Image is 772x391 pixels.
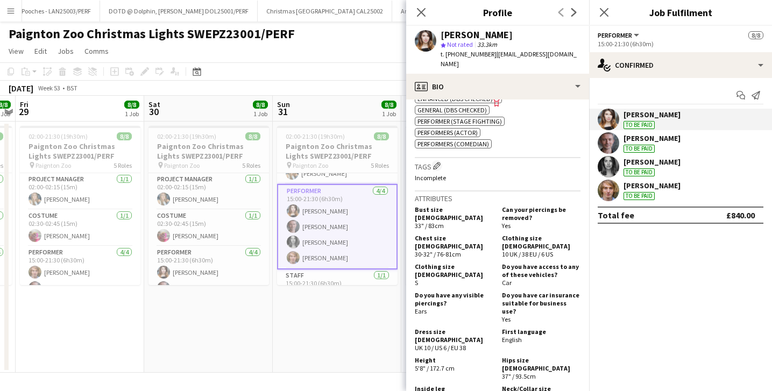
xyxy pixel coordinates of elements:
div: Bio [406,74,589,99]
div: Total fee [598,210,634,221]
span: Jobs [58,46,74,56]
span: 5'8" / 172.7 cm [415,364,455,372]
span: t. [PHONE_NUMBER] [441,50,497,58]
h5: Do you have car insurance suitable for business use? [502,291,580,315]
app-job-card: 02:00-21:30 (19h30m)8/8Paignton Zoo Christmas Lights SWEPZ23001/PERF Paignton Zoo5 Roles02:00-02:... [277,126,398,285]
div: To be paid [624,145,655,153]
span: Performers (Comedian) [417,140,489,148]
span: 33.3km [475,40,499,48]
span: 8/8 [381,101,396,109]
div: To be paid [624,192,655,200]
p: Incomplete [415,174,580,182]
app-card-role: Project Manager1/102:00-02:15 (15m)[PERSON_NAME] [20,173,140,210]
h3: Job Fulfilment [589,5,772,19]
app-card-role: Performer4/415:00-21:30 (6h30m)[PERSON_NAME][PERSON_NAME][PERSON_NAME][PERSON_NAME] [277,184,398,269]
app-card-role: Project Manager1/102:00-02:15 (15m)[PERSON_NAME] [148,173,269,210]
h5: Do you have any visible piercings? [415,291,493,307]
span: Performer (Stage fighting) [417,117,502,125]
app-job-card: 02:00-21:30 (19h30m)8/8Paignton Zoo Christmas Lights SWEPZ23001/PERF Paignton Zoo5 RolesProject M... [20,126,140,285]
span: View [9,46,24,56]
span: 8/8 [124,101,139,109]
span: Week 53 [36,84,62,92]
h5: Clothing size [DEMOGRAPHIC_DATA] [502,234,580,250]
div: 1 Job [253,110,267,118]
app-card-role: Performer4/415:00-21:30 (6h30m)[PERSON_NAME][PERSON_NAME] [20,246,140,330]
div: To be paid [624,121,655,129]
span: 30 [147,105,160,118]
div: 15:00-21:30 (6h30m) [598,40,763,48]
span: Yes [502,315,511,323]
span: UK 10 / US 6 / EU 38 [415,344,466,352]
span: 5 Roles [242,161,260,169]
span: Paignton Zoo [164,161,200,169]
button: Performer [598,31,641,39]
span: 10 UK / 38 EU / 6 US [502,250,553,258]
span: Car [502,279,512,287]
a: View [4,44,28,58]
span: Sat [148,99,160,109]
app-job-card: 02:00-21:30 (19h30m)8/8Paignton Zoo Christmas Lights SWEPZ23001/PERF Paignton Zoo5 RolesCostume1/... [406,126,526,285]
h5: Do you have access to any of these vehicles? [502,262,580,279]
h5: Clothing size [DEMOGRAPHIC_DATA] [415,262,493,279]
span: General (DBS Checked) [417,106,487,114]
span: Mon [406,99,420,109]
span: Not rated [447,40,473,48]
div: [PERSON_NAME] [624,110,681,119]
span: | [EMAIL_ADDRESS][DOMAIN_NAME] [441,50,577,68]
span: 8/8 [117,132,132,140]
span: Sun [277,99,290,109]
div: [PERSON_NAME] [624,157,681,167]
div: 1 Job [125,110,139,118]
span: 8/8 [748,31,763,39]
span: 8/8 [253,101,268,109]
span: 33" / 83cm [415,222,444,230]
div: [PERSON_NAME] [624,181,681,190]
app-card-role: Costume1/102:00-02:15 (15m)[PERSON_NAME] [406,173,526,210]
span: Edit [34,46,47,56]
app-card-role: Performer4/409:00-09:30 (30m)[PERSON_NAME][PERSON_NAME] [406,246,526,330]
h3: Paignton Zoo Christmas Lights SWEPZ23001/PERF [406,141,526,161]
span: S [415,279,418,287]
span: English [502,336,522,344]
button: Arndale Scranfest - MAN25003/PERF [392,1,507,22]
h3: Profile [406,5,589,19]
span: Ears [415,307,427,315]
h5: Can your piercings be removed? [502,205,580,222]
a: Comms [80,44,113,58]
h3: Attributes [415,194,580,203]
div: 1 Job [382,110,396,118]
div: £840.00 [726,210,755,221]
span: 37" / 93.5cm [502,372,536,380]
span: 5 Roles [114,161,132,169]
h3: Paignton Zoo Christmas Lights SWEPZ23001/PERF [20,141,140,161]
button: Christmas [GEOGRAPHIC_DATA] CAL25002 [258,1,392,22]
app-card-role: Costume1/102:30-02:45 (15m)[PERSON_NAME] [148,210,269,246]
h5: Dress size [DEMOGRAPHIC_DATA] [415,328,493,344]
h5: Bust size [DEMOGRAPHIC_DATA] [415,205,493,222]
app-job-card: 02:00-21:30 (19h30m)8/8Paignton Zoo Christmas Lights SWEPZ23001/PERF Paignton Zoo5 RolesProject M... [148,126,269,285]
span: Paignton Zoo [293,161,328,169]
app-card-role: Staff1/115:00-21:30 (6h30m) [277,269,398,306]
a: Jobs [53,44,78,58]
span: Paignton Zoo [36,161,71,169]
h3: Paignton Zoo Christmas Lights SWEPZ23001/PERF [148,141,269,161]
span: Yes [502,222,511,230]
a: Edit [30,44,51,58]
h5: Chest size [DEMOGRAPHIC_DATA] [415,234,493,250]
span: 29 [18,105,29,118]
app-card-role: Costume1/102:30-02:45 (15m)[PERSON_NAME] [20,210,140,246]
div: Confirmed [589,52,772,78]
h5: First language [502,328,580,336]
span: 1 [404,105,420,118]
span: 02:00-21:30 (19h30m) [29,132,88,140]
app-card-role: Performer4/415:00-21:30 (6h30m)[PERSON_NAME][PERSON_NAME] [148,246,269,330]
span: Fri [20,99,29,109]
span: 30-32" / 76-81cm [415,250,461,258]
h3: Tags [415,160,580,172]
span: Performers (Actor) [417,129,478,137]
h3: Paignton Zoo Christmas Lights SWEPZ23001/PERF [277,141,398,161]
